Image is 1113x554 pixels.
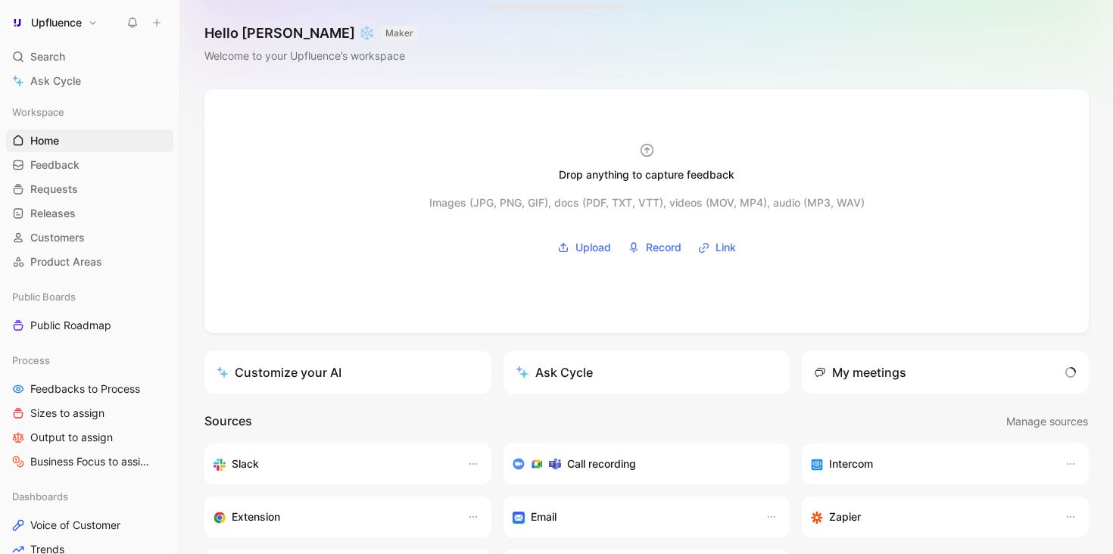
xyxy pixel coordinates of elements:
span: Upload [575,238,611,257]
h2: Sources [204,412,252,431]
h3: Slack [232,455,259,473]
span: Public Boards [12,289,76,304]
span: Dashboards [12,489,68,504]
a: Customize your AI [204,351,491,394]
button: Upload [552,236,616,259]
div: Sync your customers, send feedback and get updates in Intercom [811,455,1049,473]
div: Forward emails to your feedback inbox [513,508,751,526]
button: Record [622,236,687,259]
span: Workspace [12,104,64,120]
h3: Intercom [829,455,873,473]
span: Process [12,353,50,368]
span: Search [30,48,65,66]
a: Feedback [6,154,173,176]
a: Product Areas [6,251,173,273]
h3: Zapier [829,508,861,526]
div: Capture feedback from anywhere on the web [214,508,452,526]
a: Ask Cycle [6,70,173,92]
a: Output to assign [6,426,173,449]
span: Business Focus to assign [30,454,152,469]
span: Record [646,238,681,257]
img: Upfluence [10,15,25,30]
button: UpfluenceUpfluence [6,12,101,33]
button: MAKER [381,26,418,41]
a: Customers [6,226,173,249]
div: My meetings [814,363,906,381]
a: Requests [6,178,173,201]
a: Business Focus to assign [6,450,173,473]
div: Capture feedback from thousands of sources with Zapier (survey results, recordings, sheets, etc). [811,508,1049,526]
span: Output to assign [30,430,113,445]
h3: Call recording [567,455,636,473]
span: Customers [30,230,85,245]
a: Public Roadmap [6,314,173,337]
span: Ask Cycle [30,72,81,90]
div: Sync your customers, send feedback and get updates in Slack [214,455,452,473]
div: Public BoardsPublic Roadmap [6,285,173,337]
h3: Email [531,508,556,526]
span: Releases [30,206,76,221]
div: Dashboards [6,485,173,508]
button: Manage sources [1005,412,1089,431]
div: Images (JPG, PNG, GIF), docs (PDF, TXT, VTT), videos (MOV, MP4), audio (MP3, WAV) [429,194,865,212]
a: Feedbacks to Process [6,378,173,400]
span: Voice of Customer [30,518,120,533]
span: Requests [30,182,78,197]
div: Customize your AI [217,363,341,381]
div: Welcome to your Upfluence’s workspace [204,47,418,65]
a: Sizes to assign [6,402,173,425]
span: Sizes to assign [30,406,104,421]
a: Releases [6,202,173,225]
div: Drop anything to capture feedback [559,166,734,184]
span: Public Roadmap [30,318,111,333]
div: Public Boards [6,285,173,308]
div: ProcessFeedbacks to ProcessSizes to assignOutput to assignBusiness Focus to assign [6,349,173,473]
button: Link [693,236,741,259]
h3: Extension [232,508,280,526]
button: Ask Cycle [503,351,790,394]
div: Record & transcribe meetings from Zoom, Meet & Teams. [513,455,769,473]
a: Home [6,129,173,152]
h1: Upfluence [31,16,82,30]
a: Voice of Customer [6,514,173,537]
span: Home [30,133,59,148]
div: Process [6,349,173,372]
span: Manage sources [1006,412,1088,431]
span: Link [715,238,736,257]
span: Feedbacks to Process [30,381,140,397]
div: Search [6,45,173,68]
span: Feedback [30,157,79,173]
div: Workspace [6,101,173,123]
div: Ask Cycle [516,363,593,381]
h1: Hello [PERSON_NAME] ❄️ [204,24,418,42]
span: Product Areas [30,254,102,269]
